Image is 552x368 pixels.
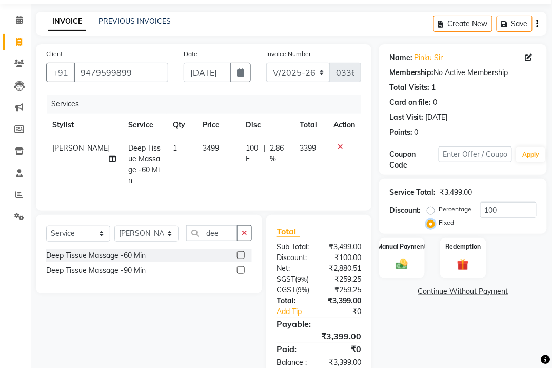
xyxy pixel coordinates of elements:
div: ₹100.00 [319,252,369,263]
div: ₹3,399.00 [319,296,369,306]
div: Sub Total: [269,242,319,252]
label: Manual Payment [378,242,427,251]
label: Client [46,49,63,59]
span: | [264,143,266,164]
label: Percentage [439,205,472,214]
a: INVOICE [48,12,86,31]
div: Payable: [269,318,369,330]
div: Name: [389,52,412,63]
span: 9% [297,275,307,283]
span: SGST [277,274,295,284]
div: ₹259.25 [319,285,369,296]
span: Total [277,226,300,237]
label: Redemption [445,242,481,251]
a: Continue Without Payment [381,286,545,297]
label: Fixed [439,218,455,227]
div: Membership: [389,67,434,78]
div: 0 [433,97,438,108]
label: Invoice Number [266,49,311,59]
div: ₹3,399.00 [319,357,369,368]
span: 3499 [203,143,219,153]
div: Last Visit: [389,112,424,123]
button: Apply [516,147,545,162]
th: Action [327,114,361,137]
div: Balance : [269,357,319,368]
div: ₹2,880.51 [319,263,369,274]
th: Service [122,114,167,137]
label: Date [184,49,198,59]
div: Card on file: [389,97,431,108]
input: Search by Name/Mobile/Email/Code [74,63,168,82]
span: 9% [298,286,307,294]
div: Paid: [269,343,319,355]
a: Add Tip [269,306,327,317]
img: _gift.svg [454,257,472,272]
a: PREVIOUS INVOICES [98,16,171,26]
div: Service Total: [389,187,436,198]
div: ₹0 [319,343,369,355]
a: Pinku Sir [415,52,443,63]
span: CGST [277,285,295,295]
span: 100 F [246,143,260,164]
th: Total [293,114,327,137]
span: 3399 [300,143,316,153]
div: ( ) [269,285,319,296]
div: 0 [415,127,419,138]
div: 1 [432,82,436,93]
div: Services [47,95,369,114]
div: Coupon Code [389,149,439,171]
div: Discount: [269,252,319,263]
span: [PERSON_NAME] [52,143,110,153]
th: Disc [240,114,293,137]
div: ₹0 [327,306,369,317]
div: Points: [389,127,412,138]
div: ( ) [269,274,319,285]
div: Net: [269,263,319,274]
span: 2.86 % [270,143,287,164]
th: Stylist [46,114,122,137]
div: Total Visits: [389,82,430,93]
div: ₹3,499.00 [440,187,472,198]
div: ₹3,399.00 [269,330,369,342]
div: Total: [269,296,319,306]
div: No Active Membership [389,67,537,78]
input: Enter Offer / Coupon Code [439,146,512,162]
th: Qty [167,114,196,137]
span: Deep Tissue Massage -60 Min [128,143,161,185]
button: +91 [46,63,75,82]
th: Price [196,114,240,137]
input: Search or Scan [186,225,238,241]
div: [DATE] [426,112,448,123]
button: Create New [433,16,492,32]
div: Discount: [389,205,421,216]
div: ₹3,499.00 [319,242,369,252]
span: 1 [173,143,177,153]
button: Save [497,16,533,32]
div: Deep Tissue Massage -90 Min [46,265,146,276]
img: _cash.svg [392,257,411,271]
div: ₹259.25 [319,274,369,285]
div: Deep Tissue Massage -60 Min [46,250,146,261]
